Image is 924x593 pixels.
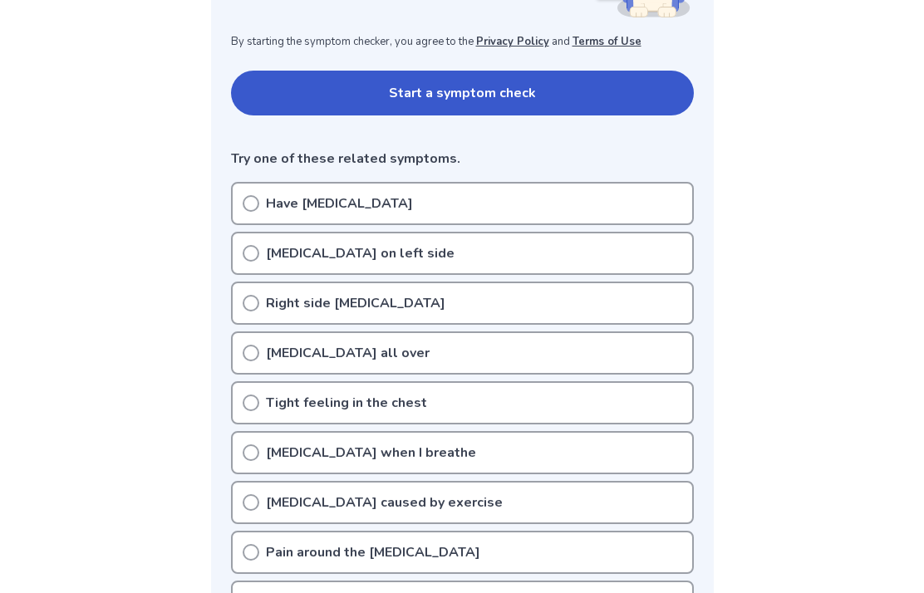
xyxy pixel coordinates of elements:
[231,34,694,51] p: By starting the symptom checker, you agree to the and
[231,149,694,169] p: Try one of these related symptoms.
[231,71,694,115] button: Start a symptom check
[266,542,480,562] p: Pain around the [MEDICAL_DATA]
[266,443,476,463] p: [MEDICAL_DATA] when I breathe
[266,194,413,213] p: Have [MEDICAL_DATA]
[266,343,430,363] p: [MEDICAL_DATA] all over
[266,243,455,263] p: [MEDICAL_DATA] on left side
[266,493,503,512] p: [MEDICAL_DATA] caused by exercise
[266,393,427,413] p: Tight feeling in the chest
[266,293,445,313] p: Right side [MEDICAL_DATA]
[573,34,641,49] a: Terms of Use
[476,34,549,49] a: Privacy Policy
